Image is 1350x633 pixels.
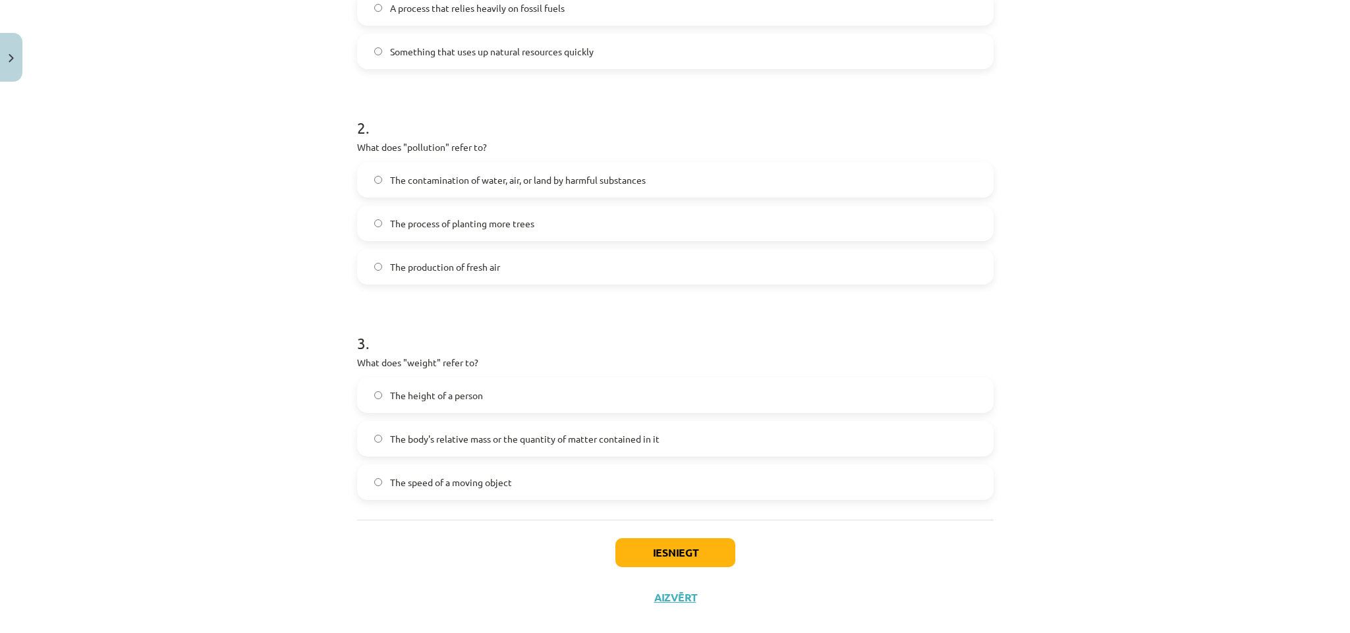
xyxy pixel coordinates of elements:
[357,356,994,370] p: What does "weight" refer to?
[9,54,14,63] img: icon-close-lesson-0947bae3869378f0d4975bcd49f059093ad1ed9edebbc8119c70593378902aed.svg
[390,260,500,274] span: The production of fresh air
[357,140,994,154] p: What does "pollution" refer to?
[374,47,383,56] input: Something that uses up natural resources quickly
[390,217,534,231] span: The process of planting more trees
[374,263,383,271] input: The production of fresh air
[374,4,383,13] input: A process that relies heavily on fossil fuels
[374,478,383,487] input: The speed of a moving object
[390,476,512,489] span: The speed of a moving object
[390,45,594,59] span: Something that uses up natural resources quickly
[390,432,660,446] span: The body's relative mass or the quantity of matter contained in it
[390,389,483,402] span: The height of a person
[374,219,383,228] input: The process of planting more trees
[650,591,700,604] button: Aizvērt
[357,96,994,136] h1: 2 .
[390,1,565,15] span: A process that relies heavily on fossil fuels
[374,435,383,443] input: The body's relative mass or the quantity of matter contained in it
[615,538,735,567] button: Iesniegt
[374,176,383,184] input: The contamination of water, air, or land by harmful substances
[374,391,383,400] input: The height of a person
[390,173,646,187] span: The contamination of water, air, or land by harmful substances
[357,311,994,352] h1: 3 .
